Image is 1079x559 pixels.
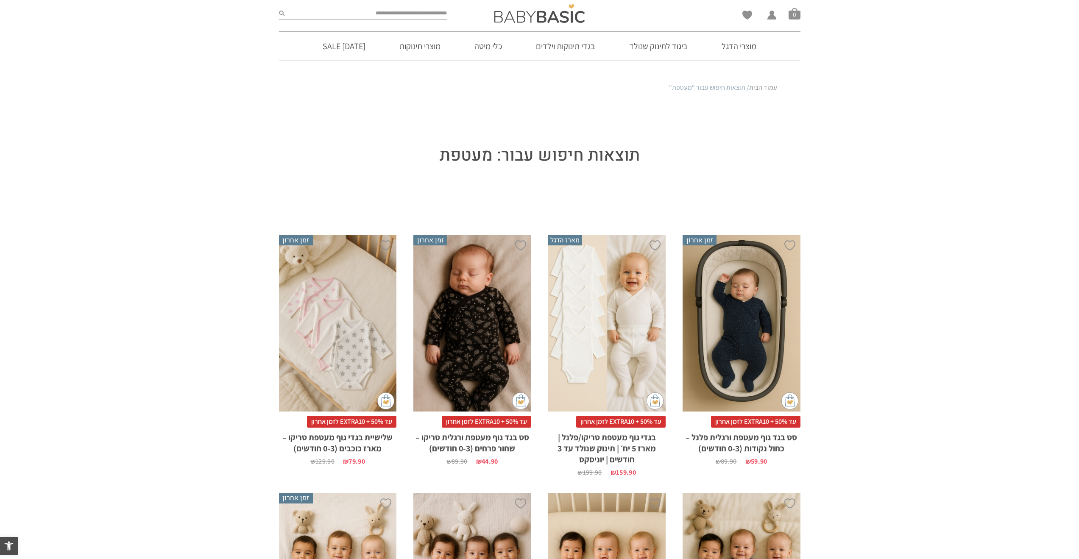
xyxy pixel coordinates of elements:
[310,32,378,61] a: [DATE] SALE
[745,457,751,466] span: ₪
[462,32,515,61] a: כלי מיטה
[789,8,800,19] span: סל קניות
[616,32,700,61] a: ביגוד לתינוק שנולד
[446,457,468,466] bdi: 89.90
[548,428,666,465] h2: בגדי גוף מעטפת טריקו/פלנל | מארז 5 יח׳ | תינוק שנולד עד 3 חודשים | יוניסקס
[647,392,664,409] img: cat-mini-atc.png
[576,416,666,428] span: עד 50% + EXTRA10 לזמן אחרון
[745,457,767,466] bdi: 59.90
[512,392,529,409] img: cat-mini-atc.png
[781,392,798,409] img: cat-mini-atc.png
[279,235,397,465] a: זמן אחרון שלישיית בגדי גוף מעטפת טריקו - מארז כוכבים (0-3 חודשים) עד 50% + EXTRA10 לזמן אחרוןשליש...
[343,457,365,466] bdi: 79.90
[413,235,531,465] a: זמן אחרון סט בגד גוף מעטפת ורגלית טריקו - שחור פרחים (0-3 חודשים) עד 50% + EXTRA10 לזמן אחרוןסט ב...
[279,428,397,454] h2: שלישיית בגדי גוף מעטפת טריקו – מארז כוכבים (0-3 חודשים)
[377,392,394,409] img: cat-mini-atc.png
[476,457,482,466] span: ₪
[307,416,396,428] span: עד 50% + EXTRA10 לזמן אחרון
[548,235,666,476] a: מארז הדגל בגדי גוף מעטפת טריקו/פלנל | מארז 5 יח׳ | תינוק שנולד עד 3 חודשים | יוניסקס עד 50% + EXT...
[548,235,582,245] span: מארז הדגל
[387,32,453,61] a: מוצרי תינוקות
[749,83,777,92] a: עמוד הבית
[711,416,800,428] span: עד 50% + EXTRA10 לזמן אחרון
[611,468,636,477] bdi: 159.90
[523,32,608,61] a: בגדי תינוקות וילדים
[742,11,752,22] span: Wishlist
[343,457,349,466] span: ₪
[683,428,800,454] h2: סט בגד גוף מעטפת ורגלית פלנל – כחול נקודות (0-3 חודשים)
[966,465,1076,556] iframe: Opens a widget where you can chat to one of our agents
[310,457,335,466] bdi: 129.90
[742,11,752,19] a: Wishlist
[413,428,531,454] h2: סט בגד גוף מעטפת ורגלית טריקו – שחור פרחים (0-3 חודשים)
[302,83,777,92] nav: Breadcrumb
[413,235,447,245] span: זמן אחרון
[442,416,531,428] span: עד 50% + EXTRA10 לזמן אחרון
[683,235,800,465] a: זמן אחרון סט בגד גוף מעטפת ורגלית פלנל - כחול נקודות (0-3 חודשים) עד 50% + EXTRA10 לזמן אחרוןסט ב...
[683,235,717,245] span: זמן אחרון
[279,235,313,245] span: זמן אחרון
[577,468,583,477] span: ₪
[611,468,616,477] span: ₪
[419,144,661,167] h1: תוצאות חיפוש עבור: מעטפת
[716,457,721,466] span: ₪
[709,32,769,61] a: מוצרי הדגל
[716,457,737,466] bdi: 89.90
[789,8,800,19] a: סל קניות0
[494,4,585,23] img: Baby Basic בגדי תינוקות וילדים אונליין
[310,457,315,466] span: ₪
[476,457,498,466] bdi: 44.90
[279,493,313,503] span: זמן אחרון
[446,457,452,466] span: ₪
[577,468,602,477] bdi: 199.90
